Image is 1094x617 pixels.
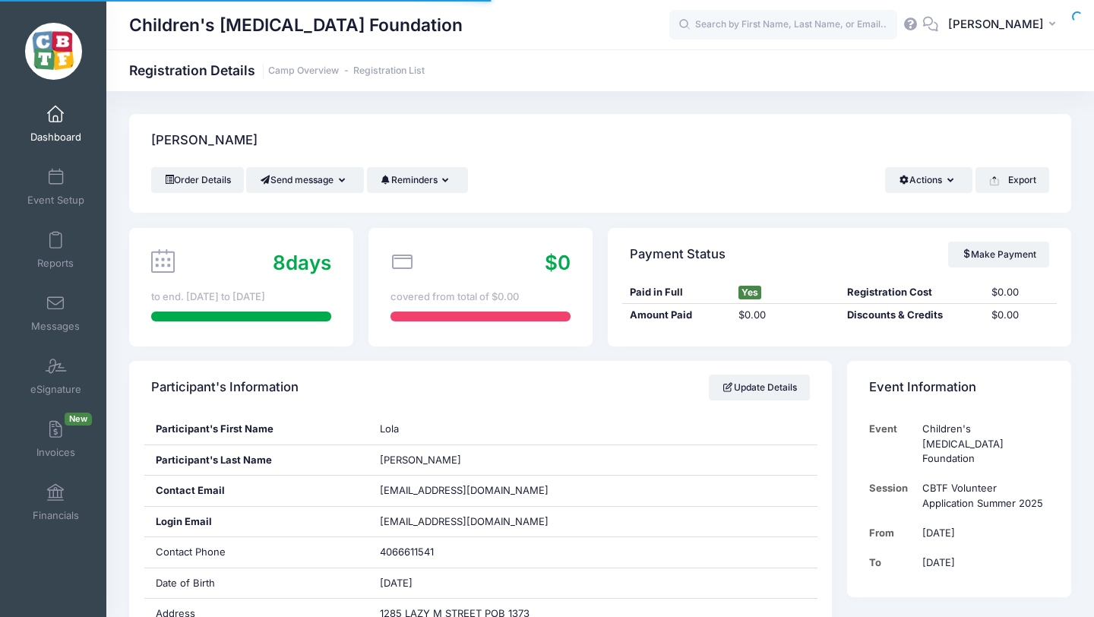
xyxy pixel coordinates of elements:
[984,285,1056,300] div: $0.00
[36,446,75,459] span: Invoices
[380,484,549,496] span: [EMAIL_ADDRESS][DOMAIN_NAME]
[129,8,463,43] h1: Children's [MEDICAL_DATA] Foundation
[948,16,1044,33] span: [PERSON_NAME]
[33,509,79,522] span: Financials
[915,414,1049,473] td: Children's [MEDICAL_DATA] Foundation
[20,97,92,150] a: Dashboard
[20,286,92,340] a: Messages
[948,242,1049,267] a: Make Payment
[129,62,425,78] h1: Registration Details
[869,366,976,410] h4: Event Information
[622,308,731,323] div: Amount Paid
[869,518,915,548] td: From
[738,286,761,299] span: Yes
[151,366,299,410] h4: Participant's Information
[144,476,368,506] div: Contact Email
[30,131,81,144] span: Dashboard
[25,23,82,80] img: Children's Brain Tumor Foundation
[839,285,984,300] div: Registration Cost
[938,8,1071,43] button: [PERSON_NAME]
[353,65,425,77] a: Registration List
[268,65,339,77] a: Camp Overview
[869,548,915,577] td: To
[27,194,84,207] span: Event Setup
[984,308,1056,323] div: $0.00
[151,119,258,163] h4: [PERSON_NAME]
[731,308,839,323] div: $0.00
[144,414,368,445] div: Participant's First Name
[380,546,434,558] span: 4066611541
[915,548,1049,577] td: [DATE]
[869,473,915,518] td: Session
[65,413,92,426] span: New
[144,537,368,568] div: Contact Phone
[630,233,726,276] h4: Payment Status
[20,476,92,529] a: Financials
[545,251,571,274] span: $0
[709,375,810,400] a: Update Details
[390,290,571,305] div: covered from total of $0.00
[380,422,399,435] span: Lola
[20,160,92,214] a: Event Setup
[20,223,92,277] a: Reports
[622,285,731,300] div: Paid in Full
[37,257,74,270] span: Reports
[273,248,331,277] div: days
[367,167,468,193] button: Reminders
[915,473,1049,518] td: CBTF Volunteer Application Summer 2025
[885,167,972,193] button: Actions
[273,251,286,274] span: 8
[151,290,331,305] div: to end. [DATE] to [DATE]
[30,383,81,396] span: eSignature
[151,167,244,193] a: Order Details
[380,577,413,589] span: [DATE]
[144,568,368,599] div: Date of Birth
[20,413,92,466] a: InvoicesNew
[869,414,915,473] td: Event
[144,445,368,476] div: Participant's Last Name
[380,454,461,466] span: [PERSON_NAME]
[915,518,1049,548] td: [DATE]
[975,167,1049,193] button: Export
[669,10,897,40] input: Search by First Name, Last Name, or Email...
[31,320,80,333] span: Messages
[380,514,570,530] span: [EMAIL_ADDRESS][DOMAIN_NAME]
[20,350,92,403] a: eSignature
[144,507,368,537] div: Login Email
[839,308,984,323] div: Discounts & Credits
[246,167,364,193] button: Send message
